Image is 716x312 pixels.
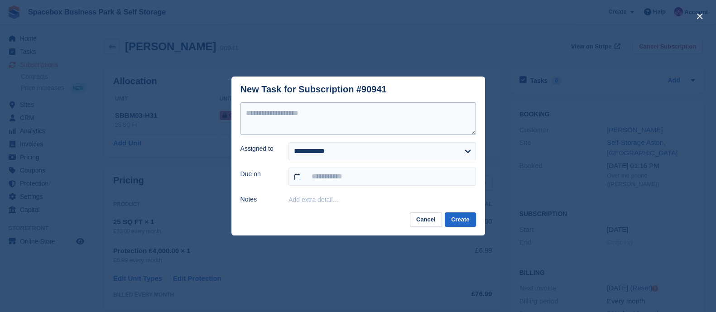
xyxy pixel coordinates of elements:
label: Notes [240,195,278,204]
label: Due on [240,169,278,179]
div: New Task for Subscription #90941 [240,84,387,95]
button: close [692,9,707,24]
button: Cancel [410,212,442,227]
label: Assigned to [240,144,278,154]
button: Create [445,212,476,227]
button: Add extra detail… [288,196,339,203]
